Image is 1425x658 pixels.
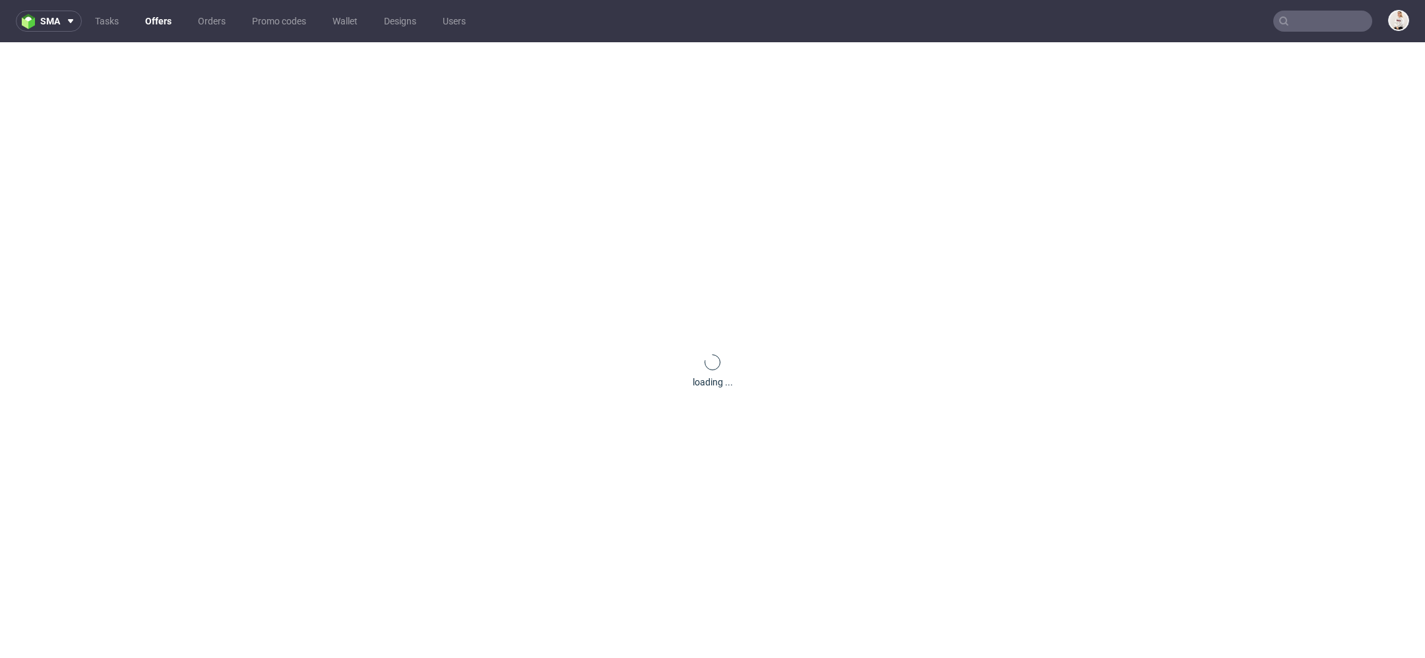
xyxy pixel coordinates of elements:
span: sma [40,16,60,26]
a: Designs [376,11,424,32]
a: Orders [190,11,234,32]
a: Promo codes [244,11,314,32]
div: loading ... [693,376,733,389]
button: sma [16,11,82,32]
a: Wallet [325,11,365,32]
img: logo [22,14,40,29]
a: Offers [137,11,179,32]
img: Mari Fok [1389,11,1408,30]
a: Users [435,11,474,32]
a: Tasks [87,11,127,32]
